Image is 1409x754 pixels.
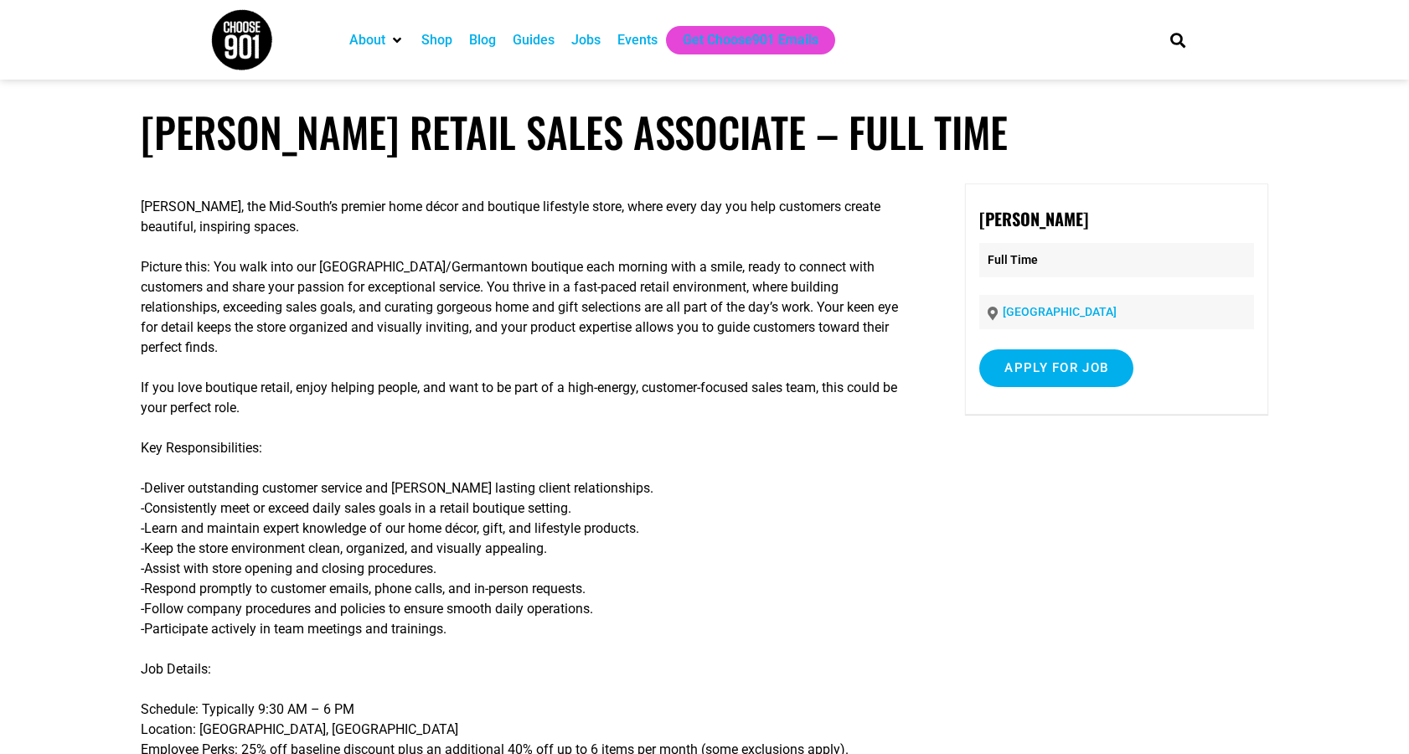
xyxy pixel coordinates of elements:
a: Shop [421,30,452,50]
a: About [349,30,385,50]
strong: [PERSON_NAME] [979,206,1088,231]
p: If you love boutique retail, enjoy helping people, and want to be part of a high-energy, customer... [141,378,909,418]
a: Blog [469,30,496,50]
a: Guides [513,30,555,50]
p: Picture this: You walk into our [GEOGRAPHIC_DATA]/Germantown boutique each morning with a smile, ... [141,257,909,358]
a: Get Choose901 Emails [683,30,818,50]
nav: Main nav [341,26,1142,54]
a: Events [617,30,658,50]
p: Job Details: [141,659,909,679]
p: Key Responsibilities: [141,438,909,458]
a: Jobs [571,30,601,50]
h1: [PERSON_NAME] Retail Sales Associate – Full Time [141,107,1268,157]
p: -Deliver outstanding customer service and [PERSON_NAME] lasting client relationships. -Consistent... [141,478,909,639]
p: [PERSON_NAME], the Mid-South’s premier home décor and boutique lifestyle store, where every day y... [141,197,909,237]
div: About [341,26,413,54]
a: [GEOGRAPHIC_DATA] [1003,305,1117,318]
p: Full Time [979,243,1253,277]
input: Apply for job [979,349,1133,387]
div: Search [1164,26,1192,54]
